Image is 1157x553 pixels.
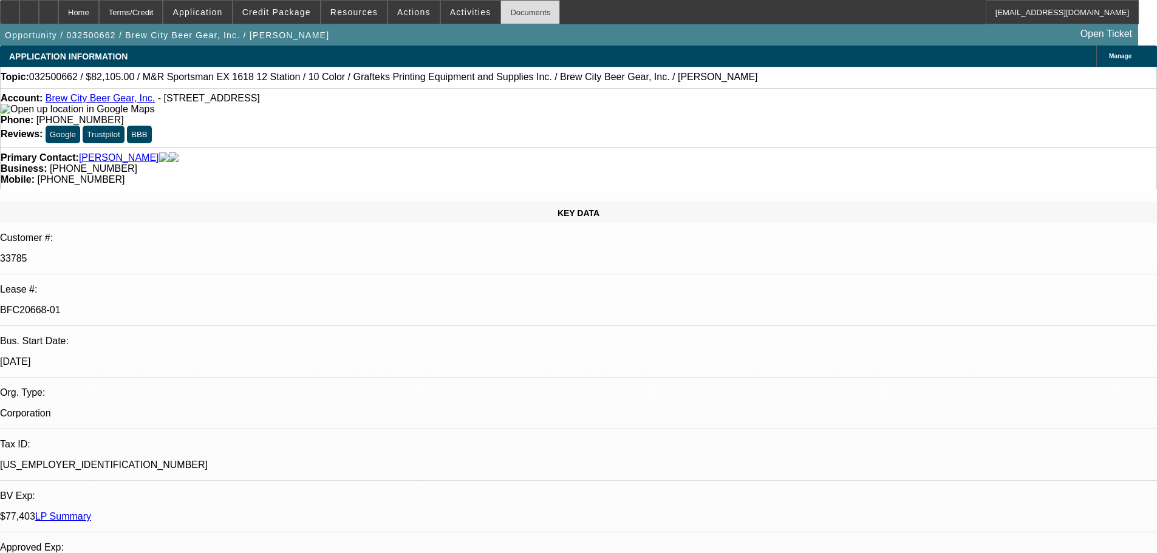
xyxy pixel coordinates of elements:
[37,174,125,185] span: [PHONE_NUMBER]
[158,93,260,103] span: - [STREET_ADDRESS]
[50,163,137,174] span: [PHONE_NUMBER]
[169,152,179,163] img: linkedin-icon.png
[46,93,155,103] a: Brew City Beer Gear, Inc.
[1,93,43,103] strong: Account:
[1,152,79,163] strong: Primary Contact:
[1109,53,1131,59] span: Manage
[233,1,320,24] button: Credit Package
[35,511,91,521] a: LP Summary
[1,104,154,114] a: View Google Maps
[388,1,440,24] button: Actions
[36,115,124,125] span: [PHONE_NUMBER]
[1,104,154,115] img: Open up location in Google Maps
[1,115,33,125] strong: Phone:
[558,208,599,218] span: KEY DATA
[127,126,152,143] button: BBB
[321,1,387,24] button: Resources
[1,129,43,139] strong: Reviews:
[1076,24,1137,44] a: Open Ticket
[9,52,128,61] span: APPLICATION INFORMATION
[397,7,431,17] span: Actions
[5,30,329,40] span: Opportunity / 032500662 / Brew City Beer Gear, Inc. / [PERSON_NAME]
[1,163,47,174] strong: Business:
[330,7,378,17] span: Resources
[172,7,222,17] span: Application
[1,72,29,83] strong: Topic:
[159,152,169,163] img: facebook-icon.png
[450,7,491,17] span: Activities
[242,7,311,17] span: Credit Package
[441,1,500,24] button: Activities
[83,126,124,143] button: Trustpilot
[1,174,35,185] strong: Mobile:
[29,72,758,83] span: 032500662 / $82,105.00 / M&R Sportsman EX 1618 12 Station / 10 Color / Grafteks Printing Equipmen...
[163,1,231,24] button: Application
[46,126,80,143] button: Google
[79,152,159,163] a: [PERSON_NAME]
